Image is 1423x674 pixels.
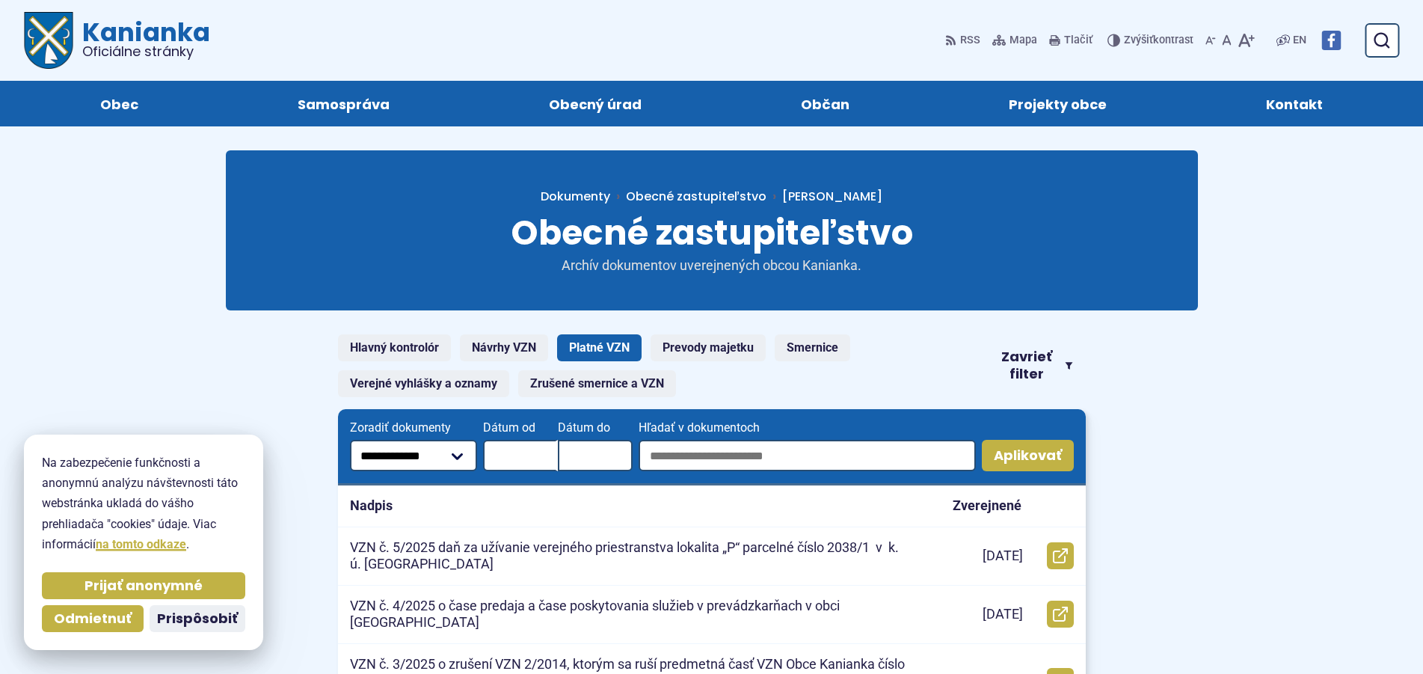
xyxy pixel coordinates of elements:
[1219,25,1235,56] button: Nastaviť pôvodnú veľkosť písma
[1046,25,1095,56] button: Tlačiť
[518,370,676,397] a: Zrušené smernice a VZN
[1009,31,1037,49] span: Mapa
[24,12,210,69] a: Logo Kanianka, prejsť na domovskú stránku.
[801,81,849,126] span: Občan
[983,606,1023,623] p: [DATE]
[233,81,455,126] a: Samospráva
[24,12,73,69] img: Prejsť na domovskú stránku
[983,349,1086,382] button: Zavrieť filter
[1290,31,1309,49] a: EN
[532,257,891,275] p: Archív dokumentov uverejnených obcou Kanianka.
[983,548,1023,565] p: [DATE]
[982,440,1074,471] button: Aplikovať
[1266,81,1323,126] span: Kontakt
[953,497,1021,515] p: Zverejnené
[1124,34,1153,46] span: Zvýšiť
[1202,25,1219,56] button: Zmenšiť veľkosť písma
[639,440,975,471] input: Hľadať v dokumentoch
[298,81,390,126] span: Samospráva
[73,19,210,58] span: Kanianka
[1293,31,1306,49] span: EN
[944,81,1171,126] a: Projekty obce
[483,440,558,471] input: Dátum od
[350,539,911,573] p: VZN č. 5/2025 daň za užívanie verejného priestranstva lokalita „P“ parcelné číslo 2038/1 v k. ú. ...
[541,188,626,205] a: Dokumenty
[84,578,203,595] span: Prijať anonymné
[1201,81,1387,126] a: Kontakt
[1321,31,1341,50] img: Prejsť na Facebook stránku
[737,81,915,126] a: Občan
[1064,34,1092,47] span: Tlačiť
[350,440,478,471] select: Zoradiť dokumenty
[82,45,210,58] span: Oficiálne stránky
[989,25,1040,56] a: Mapa
[100,81,138,126] span: Obec
[42,453,245,554] p: Na zabezpečenie funkčnosti a anonymnú analýzu návštevnosti táto webstránka ukladá do vášho prehli...
[42,572,245,599] button: Prijať anonymné
[36,81,203,126] a: Obec
[549,81,642,126] span: Obecný úrad
[1124,34,1193,47] span: kontrast
[1009,81,1107,126] span: Projekty obce
[945,25,983,56] a: RSS
[557,334,642,361] a: Platné VZN
[1235,25,1258,56] button: Zväčšiť veľkosť písma
[558,421,633,435] span: Dátum do
[541,188,610,205] span: Dokumenty
[338,334,451,361] a: Hlavný kontrolór
[995,349,1060,382] span: Zavrieť filter
[54,610,132,628] span: Odmietnuť
[639,421,975,435] span: Hľadať v dokumentoch
[651,334,766,361] a: Prevody majetku
[350,497,393,515] p: Nadpis
[1107,25,1196,56] button: Zvýšiťkontrast
[350,598,911,631] p: VZN č. 4/2025 o čase predaja a čase poskytovania služieb v prevádzkarňach v obci [GEOGRAPHIC_DATA]
[157,610,238,628] span: Prispôsobiť
[96,537,186,551] a: na tomto odkaze
[485,81,707,126] a: Obecný úrad
[775,334,850,361] a: Smernice
[150,605,245,632] button: Prispôsobiť
[338,370,509,397] a: Verejné vyhlášky a oznamy
[511,209,913,257] span: Obecné zastupiteľstvo
[350,421,478,435] span: Zoradiť dokumenty
[558,440,633,471] input: Dátum do
[460,334,548,361] a: Návrhy VZN
[766,188,882,205] a: [PERSON_NAME]
[960,31,980,49] span: RSS
[626,188,766,205] a: Obecné zastupiteľstvo
[483,421,558,435] span: Dátum od
[42,605,144,632] button: Odmietnuť
[782,188,882,205] span: [PERSON_NAME]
